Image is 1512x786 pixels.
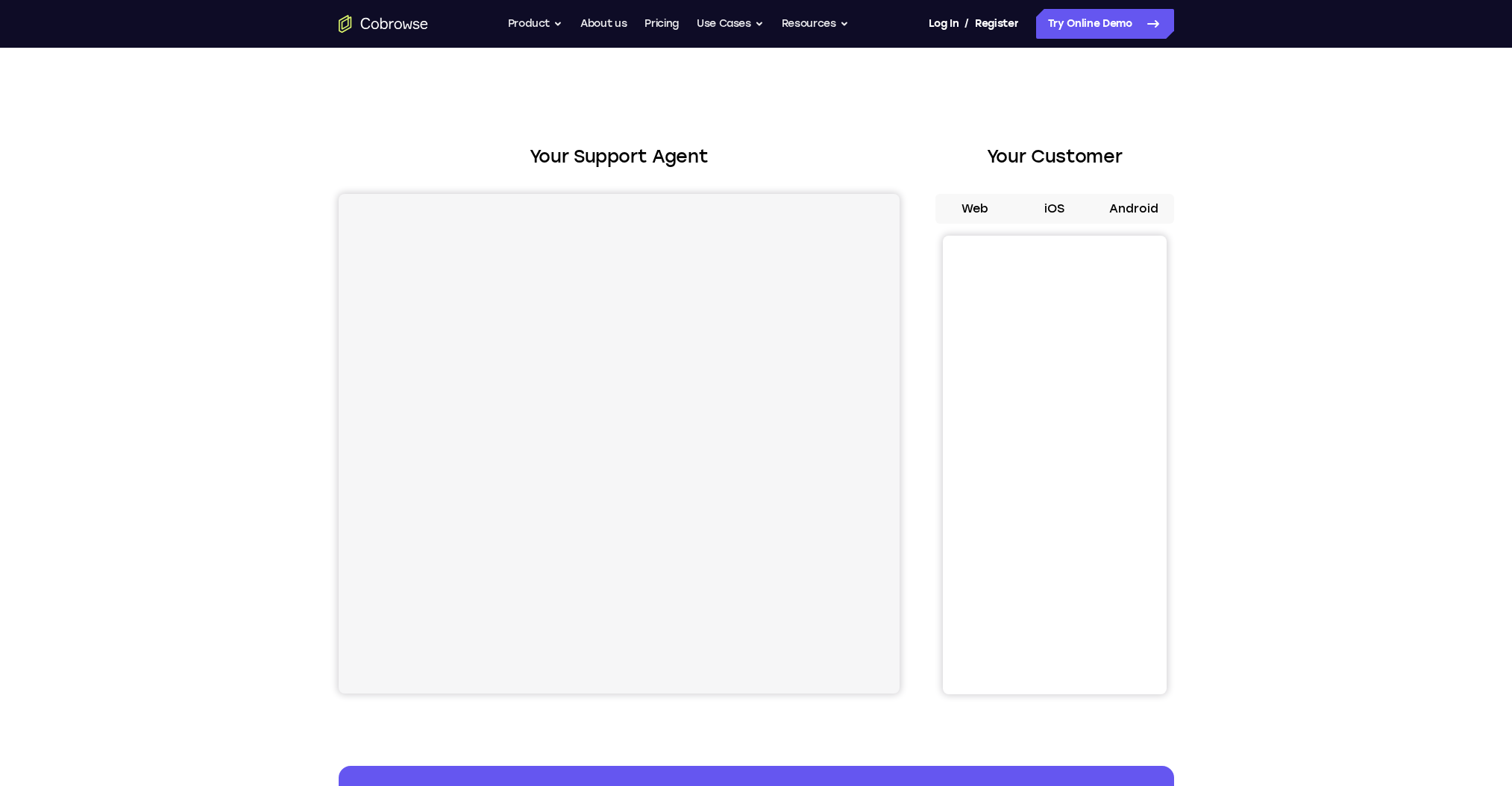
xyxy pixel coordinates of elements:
[339,143,900,170] h2: Your Support Agent
[697,9,764,39] button: Use Cases
[935,194,1015,224] button: Web
[508,9,563,39] button: Product
[339,15,428,33] a: Go to the home page
[935,143,1174,170] h2: Your Customer
[1094,194,1174,224] button: Android
[644,9,679,39] a: Pricing
[1036,9,1174,39] a: Try Online Demo
[929,9,959,39] a: Log In
[339,194,900,694] iframe: Agent
[1014,194,1094,224] button: iOS
[580,9,627,39] a: About us
[964,15,969,33] span: /
[975,9,1018,39] a: Register
[782,9,849,39] button: Resources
